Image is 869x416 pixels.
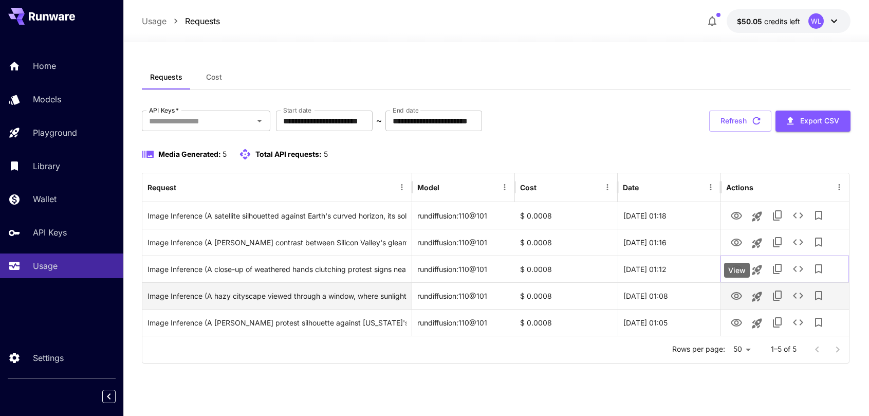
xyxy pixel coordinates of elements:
[440,180,455,194] button: Sort
[110,387,123,406] div: Collapse sidebar
[33,260,58,272] p: Usage
[283,106,311,115] label: Start date
[412,256,515,282] div: rundiffusion:110@101
[206,73,222,82] span: Cost
[767,285,788,306] button: Copy TaskUUID
[788,232,808,252] button: See details
[538,180,552,194] button: Sort
[724,263,750,278] div: View
[142,15,220,27] nav: breadcrumb
[395,180,409,194] button: Menu
[764,17,800,26] span: credits left
[142,15,167,27] a: Usage
[726,258,747,279] button: View
[515,229,618,256] div: $ 0.0008
[412,229,515,256] div: rundiffusion:110@101
[324,150,328,158] span: 5
[709,111,771,132] button: Refresh
[417,183,439,192] div: Model
[726,231,747,252] button: View
[808,232,829,252] button: Add to library
[747,313,767,334] button: Launch in playground
[704,180,718,194] button: Menu
[147,183,176,192] div: Request
[747,206,767,227] button: Launch in playground
[775,111,850,132] button: Export CSV
[515,202,618,229] div: $ 0.0008
[808,285,829,306] button: Add to library
[520,183,537,192] div: Cost
[177,180,192,194] button: Sort
[223,150,227,158] span: 5
[737,16,800,27] div: $50.05
[788,312,808,333] button: See details
[33,160,60,172] p: Library
[747,233,767,254] button: Launch in playground
[515,309,618,336] div: $ 0.0008
[515,282,618,309] div: $ 0.0008
[788,285,808,306] button: See details
[726,183,753,192] div: Actions
[150,73,182,82] span: Requests
[747,260,767,280] button: Launch in playground
[412,282,515,309] div: rundiffusion:110@101
[618,309,720,336] div: 25 Sep, 2025 01:05
[640,180,654,194] button: Sort
[33,126,77,139] p: Playground
[618,256,720,282] div: 25 Sep, 2025 01:12
[412,202,515,229] div: rundiffusion:110@101
[33,352,64,364] p: Settings
[147,203,406,229] div: Click to copy prompt
[147,256,406,282] div: Click to copy prompt
[788,259,808,279] button: See details
[33,226,67,239] p: API Keys
[393,106,418,115] label: End date
[147,229,406,256] div: Click to copy prompt
[737,17,764,26] span: $50.05
[767,232,788,252] button: Copy TaskUUID
[672,344,725,354] p: Rows per page:
[376,115,382,127] p: ~
[727,9,850,33] button: $50.05WL
[808,205,829,226] button: Add to library
[767,259,788,279] button: Copy TaskUUID
[623,183,639,192] div: Date
[147,283,406,309] div: Click to copy prompt
[808,312,829,333] button: Add to library
[808,13,824,29] div: WL
[771,344,797,354] p: 1–5 of 5
[252,114,267,128] button: Open
[149,106,179,115] label: API Keys
[158,150,221,158] span: Media Generated:
[600,180,615,194] button: Menu
[767,312,788,333] button: Copy TaskUUID
[33,93,61,105] p: Models
[818,367,869,416] iframe: Chat Widget
[33,193,57,205] p: Wallet
[726,312,747,333] button: View
[515,256,618,282] div: $ 0.0008
[497,180,512,194] button: Menu
[618,229,720,256] div: 25 Sep, 2025 01:16
[147,310,406,336] div: Click to copy prompt
[726,205,747,226] button: View
[808,259,829,279] button: Add to library
[33,60,56,72] p: Home
[255,150,322,158] span: Total API requests:
[185,15,220,27] a: Requests
[832,180,846,194] button: Menu
[747,286,767,307] button: Launch in playground
[726,285,747,306] button: View
[788,205,808,226] button: See details
[618,282,720,309] div: 25 Sep, 2025 01:08
[618,202,720,229] div: 25 Sep, 2025 01:18
[102,390,116,403] button: Collapse sidebar
[767,205,788,226] button: Copy TaskUUID
[729,342,754,357] div: 50
[412,309,515,336] div: rundiffusion:110@101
